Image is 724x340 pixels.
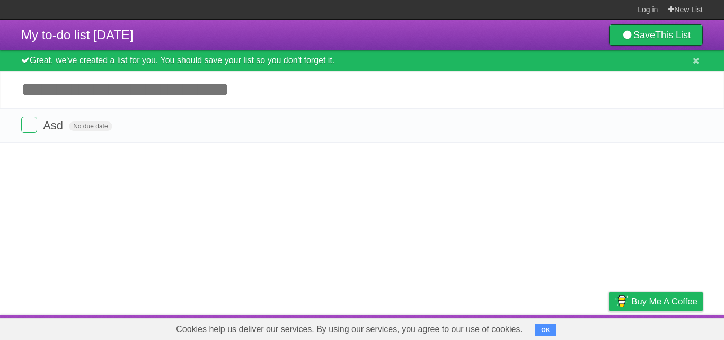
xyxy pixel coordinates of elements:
[21,117,37,133] label: Done
[503,317,546,337] a: Developers
[535,324,556,336] button: OK
[468,317,490,337] a: About
[43,119,66,132] span: Asd
[636,317,703,337] a: Suggest a feature
[559,317,582,337] a: Terms
[21,28,134,42] span: My to-do list [DATE]
[614,292,629,310] img: Buy me a coffee
[609,292,703,311] a: Buy me a coffee
[595,317,623,337] a: Privacy
[655,30,691,40] b: This List
[609,24,703,46] a: SaveThis List
[69,121,112,131] span: No due date
[165,319,533,340] span: Cookies help us deliver our services. By using our services, you agree to our use of cookies.
[631,292,697,311] span: Buy me a coffee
